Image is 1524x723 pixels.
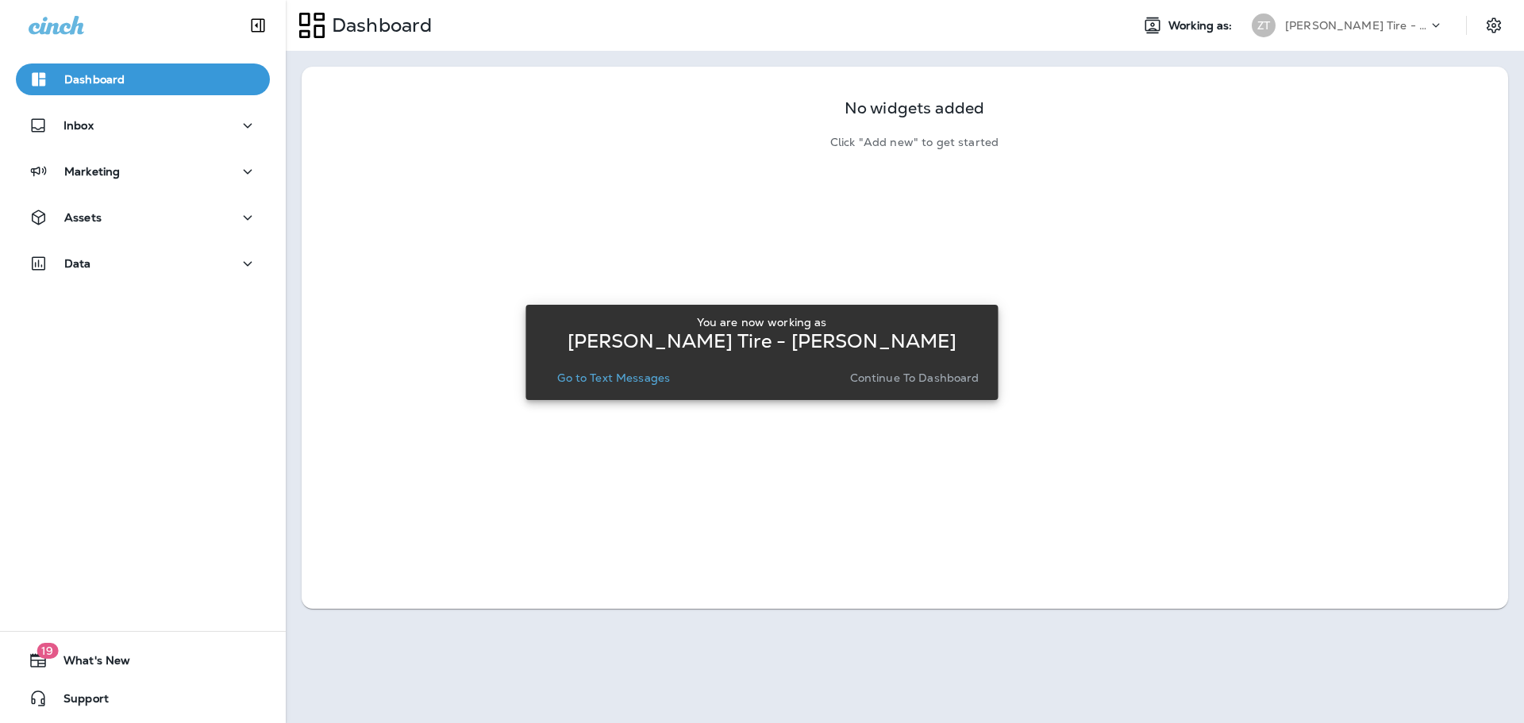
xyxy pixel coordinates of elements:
p: Continue to Dashboard [850,371,979,384]
button: Go to Text Messages [551,367,676,389]
p: Inbox [63,119,94,132]
p: [PERSON_NAME] Tire - [PERSON_NAME] [1285,19,1428,32]
button: Marketing [16,156,270,187]
button: Settings [1480,11,1508,40]
p: Assets [64,211,102,224]
button: Continue to Dashboard [844,367,986,389]
button: Inbox [16,110,270,141]
p: [PERSON_NAME] Tire - [PERSON_NAME] [568,335,957,348]
p: Marketing [64,165,120,178]
button: Assets [16,202,270,233]
p: Dashboard [64,73,125,86]
p: You are now working as [697,316,826,329]
p: Data [64,257,91,270]
button: Collapse Sidebar [236,10,280,41]
span: What's New [48,654,130,673]
span: Working as: [1168,19,1236,33]
button: Dashboard [16,63,270,95]
p: Dashboard [325,13,432,37]
span: Support [48,692,109,711]
button: Support [16,683,270,714]
button: 19What's New [16,644,270,676]
span: 19 [37,643,58,659]
p: Go to Text Messages [557,371,670,384]
button: Data [16,248,270,279]
div: ZT [1252,13,1276,37]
